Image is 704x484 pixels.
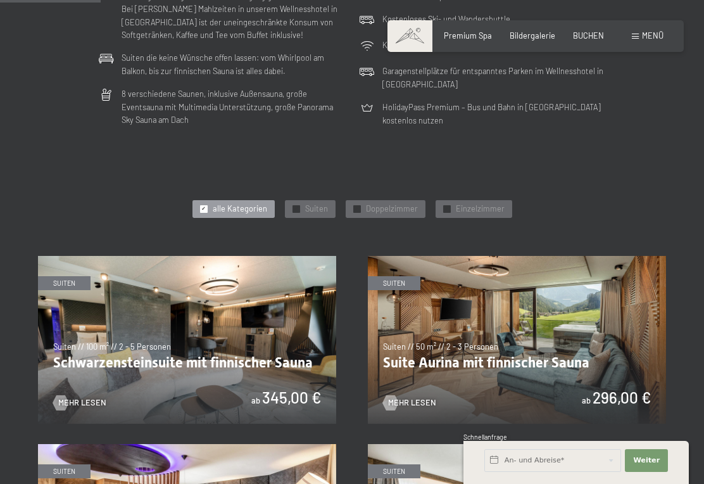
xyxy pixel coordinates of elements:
[201,205,206,212] span: ✓
[213,203,267,215] span: alle Kategorien
[38,256,336,424] img: Schwarzensteinsuite mit finnischer Sauna
[456,203,505,215] span: Einzelzimmer
[444,205,449,212] span: ✓
[38,256,336,262] a: Schwarzensteinsuite mit finnischer Sauna
[642,30,663,41] span: Menü
[573,30,604,41] a: BUCHEN
[388,397,436,409] span: Mehr Lesen
[444,30,492,41] a: Premium Spa
[382,13,510,25] p: Kostenloses Ski- und Wandershuttle
[368,256,666,424] img: Suite Aurina mit finnischer Sauna
[383,397,436,409] a: Mehr Lesen
[294,205,298,212] span: ✓
[382,101,605,127] p: HolidayPass Premium – Bus und Bahn in [GEOGRAPHIC_DATA] kostenlos nutzen
[122,87,344,126] p: 8 verschiedene Saunen, inklusive Außensauna, große Eventsauna mit Multimedia Unterstützung, große...
[355,205,359,212] span: ✓
[510,30,555,41] a: Bildergalerie
[368,256,666,262] a: Suite Aurina mit finnischer Sauna
[368,444,666,450] a: Chaletsuite mit Bio-Sauna
[633,455,660,466] span: Weiter
[625,449,668,472] button: Weiter
[463,433,507,441] span: Schnellanfrage
[38,444,336,450] a: Romantic Suite mit Bio-Sauna
[366,203,418,215] span: Doppelzimmer
[305,203,328,215] span: Suiten
[122,51,344,77] p: Suiten die keine Wünsche offen lassen: vom Whirlpool am Balkon, bis zur finnischen Sauna ist alle...
[58,397,106,409] span: Mehr Lesen
[53,397,106,409] a: Mehr Lesen
[382,65,605,91] p: Garagenstellplätze für entspanntes Parken im Wellnesshotel in [GEOGRAPHIC_DATA]
[382,39,514,51] p: Kostenloses WLAN im ganzen Resort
